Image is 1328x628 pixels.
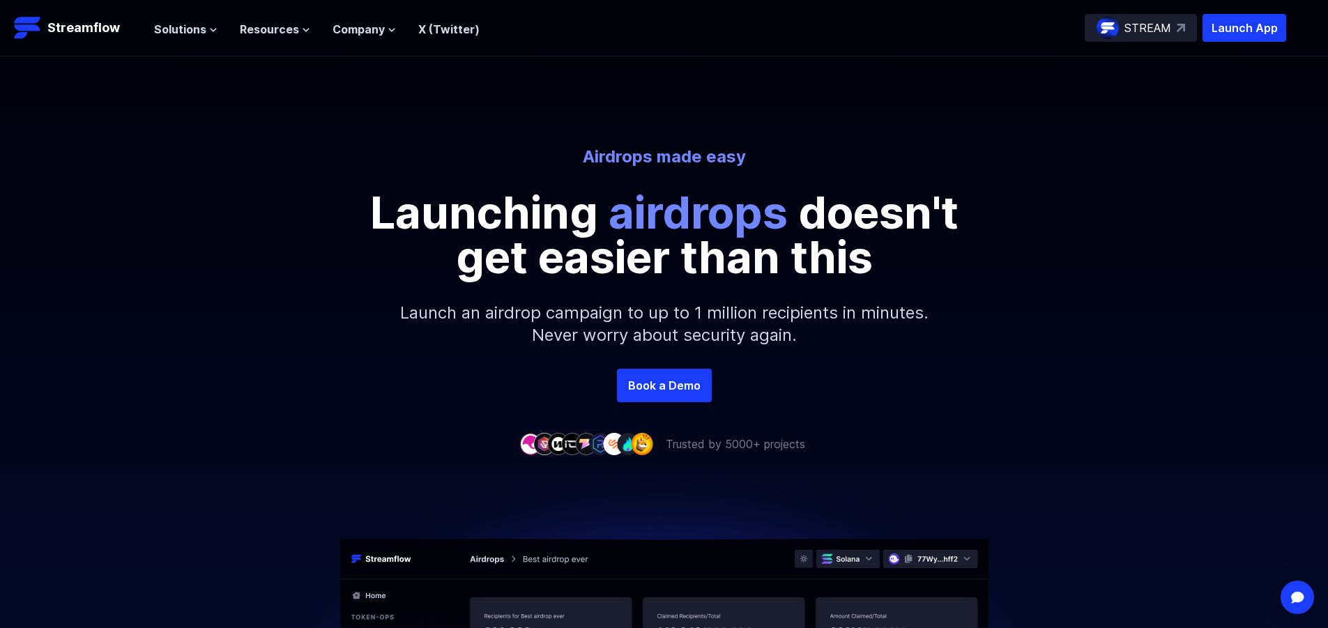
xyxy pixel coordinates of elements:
[519,433,542,454] img: company-1
[278,146,1051,168] p: Airdrops made easy
[609,185,788,239] span: airdrops
[631,433,653,454] img: company-9
[351,190,978,279] p: Launching doesn't get easier than this
[1124,20,1171,36] p: STREAM
[418,22,480,36] a: X (Twitter)
[154,21,206,38] span: Solutions
[1085,14,1197,42] a: STREAM
[1177,24,1185,32] img: top-right-arrow.svg
[617,369,712,402] a: Book a Demo
[547,433,570,454] img: company-3
[1203,14,1286,42] button: Launch App
[1281,581,1314,614] div: Open Intercom Messenger
[666,436,805,452] p: Trusted by 5000+ projects
[365,279,964,369] p: Launch an airdrop campaign to up to 1 million recipients in minutes. Never worry about security a...
[14,14,42,42] img: Streamflow Logo
[240,21,310,38] button: Resources
[154,21,217,38] button: Solutions
[589,433,611,454] img: company-6
[47,18,120,38] p: Streamflow
[1097,17,1119,39] img: streamflow-logo-circle.png
[575,433,597,454] img: company-5
[240,21,299,38] span: Resources
[603,433,625,454] img: company-7
[617,433,639,454] img: company-8
[333,21,385,38] span: Company
[561,433,583,454] img: company-4
[333,21,396,38] button: Company
[533,433,556,454] img: company-2
[14,14,140,42] a: Streamflow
